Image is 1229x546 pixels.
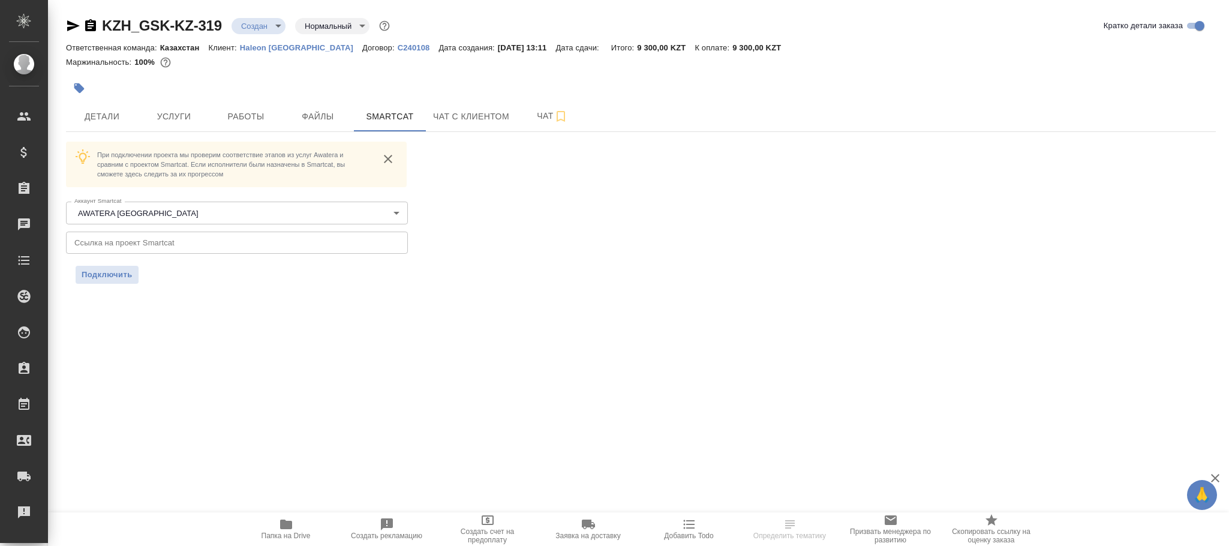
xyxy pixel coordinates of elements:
[240,43,362,52] p: Haleon [GEOGRAPHIC_DATA]
[1192,482,1212,508] span: 🙏
[1104,20,1183,32] span: Кратко детали заказа
[66,75,92,101] button: Добавить тэг
[377,18,392,34] button: Доп статусы указывают на важность/срочность заказа
[438,43,497,52] p: Дата создания:
[295,18,369,34] div: Создан
[102,17,222,34] a: KZH_GSK-KZ-319
[66,58,134,67] p: Маржинальность:
[1187,480,1217,510] button: 🙏
[66,19,80,33] button: Скопировать ссылку для ЯМессенджера
[208,43,239,52] p: Клиент:
[611,43,637,52] p: Итого:
[524,109,581,124] span: Чат
[66,202,408,224] div: AWATERA [GEOGRAPHIC_DATA]
[362,43,398,52] p: Договор:
[217,109,275,124] span: Работы
[637,43,695,52] p: 9 300,00 KZT
[66,43,160,52] p: Ответственная команда:
[301,21,355,31] button: Нормальный
[554,109,568,124] svg: Подписаться
[158,55,173,70] button: 0.00 KZT;
[240,42,362,52] a: Haleon [GEOGRAPHIC_DATA]
[134,58,158,67] p: 100%
[398,43,439,52] p: С240108
[379,150,397,168] button: close
[73,109,131,124] span: Детали
[145,109,203,124] span: Услуги
[498,43,556,52] p: [DATE] 13:11
[76,266,139,284] button: Подключить
[433,109,509,124] span: Чат с клиентом
[83,19,98,33] button: Скопировать ссылку
[97,150,369,179] p: При подключении проекта мы проверим соответствие этапов из услуг Awatera и сравним с проектом Sma...
[238,21,271,31] button: Создан
[732,43,790,52] p: 9 300,00 KZT
[361,109,419,124] span: Smartcat
[398,42,439,52] a: С240108
[289,109,347,124] span: Файлы
[74,208,202,218] button: AWATERA [GEOGRAPHIC_DATA]
[555,43,602,52] p: Дата сдачи:
[232,18,286,34] div: Создан
[160,43,209,52] p: Казахстан
[695,43,732,52] p: К оплате:
[82,269,133,281] span: Подключить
